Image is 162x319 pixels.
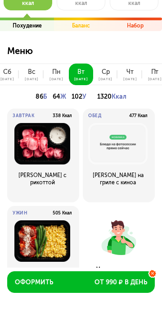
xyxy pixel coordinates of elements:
[13,172,72,186] p: [PERSON_NAME] с рикоттой
[127,22,144,29] p: Набор
[3,68,11,76] div: сб
[82,93,86,100] span: У
[123,77,137,81] div: [DATE]
[69,64,94,85] button: вт[DATE]
[60,93,66,100] span: Ж
[88,123,148,164] img: Курица на гриле с киноа
[126,68,134,76] div: чт
[112,93,126,100] span: Ккал
[49,77,63,81] div: [DATE]
[44,64,69,85] button: пн[DATE]
[0,77,14,81] div: [DATE]
[13,220,72,262] img: Говяжьи щечки с птитимом
[72,91,86,103] p: 102
[77,68,85,76] div: вт
[88,113,102,118] p: Обед
[88,172,148,186] p: [PERSON_NAME] на гриле с киноа
[13,113,35,118] p: Завтрак
[13,210,28,216] p: Ужин
[74,77,88,81] div: [DATE]
[7,46,155,64] p: Меню
[36,91,47,103] p: 86
[72,22,90,29] p: Баланс
[97,91,126,103] p: 1320
[151,68,159,76] div: пт
[25,77,39,81] div: [DATE]
[28,68,36,76] div: вс
[118,64,143,85] button: чт[DATE]
[53,91,66,103] p: 64
[19,64,44,85] button: вс[DATE]
[148,77,162,81] div: [DATE]
[13,123,72,164] img: Тортеллини с рикоттой
[102,68,110,76] div: ср
[13,22,42,29] p: Похудение
[93,64,118,85] button: ср[DATE]
[43,93,47,100] span: Б
[129,113,148,118] p: 477 Ккал
[53,210,72,216] p: 505 Ккал
[99,77,112,81] div: [DATE]
[53,113,72,118] p: 338 Ккал
[90,266,148,273] p: Меню не надоест
[52,68,60,76] div: пн
[7,271,155,293] button: Оформитьот 990 ₽ в день
[94,278,147,287] span: от 990 ₽ в день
